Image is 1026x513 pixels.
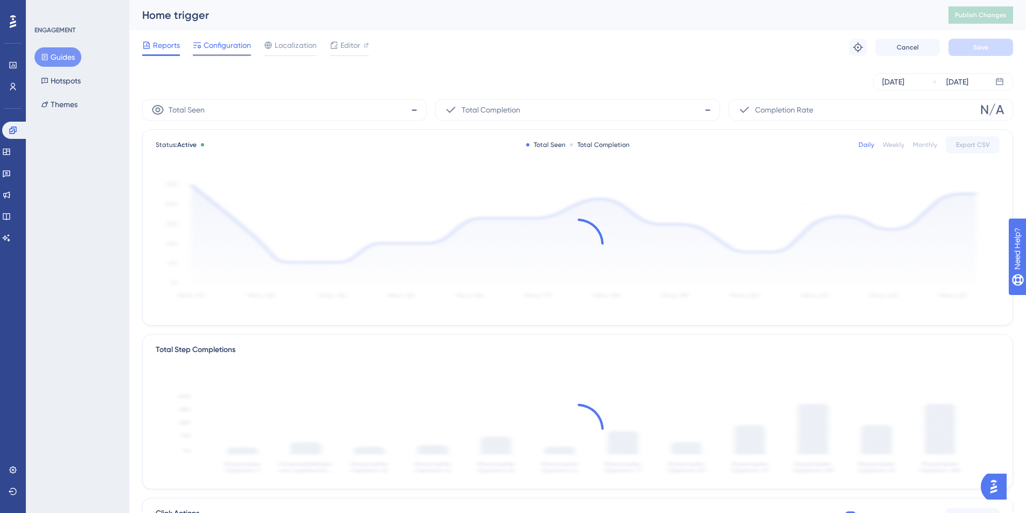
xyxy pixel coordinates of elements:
button: Cancel [875,39,940,56]
div: Daily [859,140,874,149]
span: Status: [156,140,197,149]
span: Save [973,43,988,52]
div: Total Completion [570,140,630,149]
div: Weekly [883,140,904,149]
span: Completion Rate [755,103,813,116]
span: Total Seen [169,103,205,116]
button: Export CSV [946,136,1000,153]
span: Total Completion [462,103,520,116]
div: Home trigger [142,8,922,23]
button: Hotspots [34,71,87,90]
button: Themes [34,95,84,114]
div: [DATE] [946,75,968,88]
span: Cancel [897,43,919,52]
span: Export CSV [956,140,990,149]
div: [DATE] [882,75,904,88]
button: Guides [34,47,81,67]
iframe: UserGuiding AI Assistant Launcher [981,470,1013,503]
span: Editor [340,39,360,52]
span: Configuration [204,39,251,52]
span: N/A [980,101,1004,118]
div: Total Step Completions [156,343,235,356]
button: Save [948,39,1013,56]
span: Localization [275,39,317,52]
div: Total Seen [526,140,566,149]
span: - [704,101,711,118]
span: Active [177,141,197,149]
span: Need Help? [25,3,67,16]
span: Publish Changes [955,11,1007,19]
span: - [411,101,417,118]
div: ENGAGEMENT [34,26,75,34]
div: Monthly [913,140,937,149]
button: Publish Changes [948,6,1013,24]
span: Reports [153,39,180,52]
